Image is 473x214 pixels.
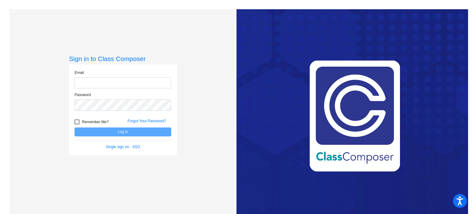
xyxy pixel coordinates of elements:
[82,118,108,126] span: Remember Me?
[127,119,166,123] a: Forgot Your Password?
[69,55,177,63] h3: Sign in to Class Composer
[75,127,171,136] button: Log In
[106,145,140,149] a: Single sign on - SSO
[75,70,84,75] label: Email
[75,92,91,98] label: Password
